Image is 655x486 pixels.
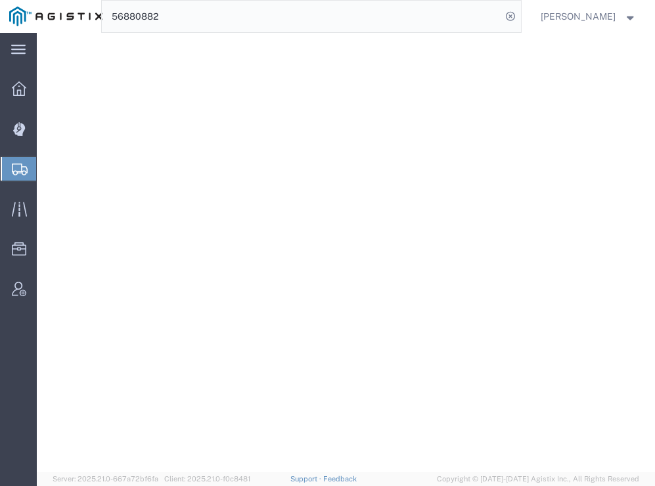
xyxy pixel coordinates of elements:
input: Search for shipment number, reference number [102,1,501,32]
span: Copyright © [DATE]-[DATE] Agistix Inc., All Rights Reserved [437,474,639,485]
span: Client: 2025.21.0-f0c8481 [164,475,250,483]
button: [PERSON_NAME] [540,9,637,24]
a: Support [290,475,323,483]
iframe: FS Legacy Container [37,33,655,472]
span: Server: 2025.21.0-667a72bf6fa [53,475,158,483]
span: Tammy Bray [541,9,616,24]
a: Feedback [323,475,357,483]
img: logo [9,7,102,26]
